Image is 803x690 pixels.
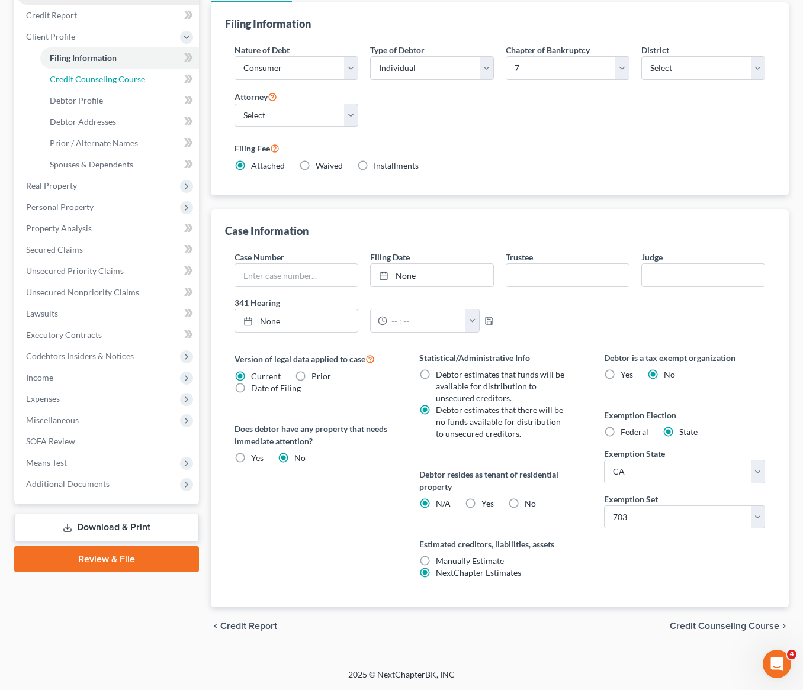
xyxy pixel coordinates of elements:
label: Trustee [506,251,533,263]
span: NextChapter Estimates [436,568,521,578]
input: -- [506,264,629,286]
span: Date of Filing [251,383,301,393]
a: Spouses & Dependents [40,154,199,175]
a: Lawsuits [17,303,199,324]
a: Unsecured Nonpriority Claims [17,282,199,303]
span: Debtor Addresses [50,117,116,127]
i: chevron_left [211,621,220,631]
span: Credit Counseling Course [50,74,145,84]
span: Debtor estimates that there will be no funds available for distribution to unsecured creditors. [436,405,563,438]
label: Exemption State [604,447,665,460]
span: Codebtors Insiders & Notices [26,351,134,361]
span: Yes [481,498,494,508]
span: Debtor estimates that funds will be available for distribution to unsecured creditors. [436,369,564,403]
span: Credit Report [220,621,277,631]
input: Enter case number... [235,264,358,286]
label: Judge [641,251,663,263]
label: Chapter of Bankruptcy [506,44,590,56]
span: Means Test [26,457,67,467]
label: Filing Date [370,251,410,263]
label: Statistical/Administrative Info [419,352,580,364]
a: Credit Counseling Course [40,69,199,90]
label: Version of legal data applied to case [235,352,396,366]
span: Debtor Profile [50,95,103,105]
label: Case Number [235,251,284,263]
span: No [664,369,675,379]
span: Spouses & Dependents [50,159,133,169]
a: SOFA Review [17,431,199,452]
span: N/A [436,498,451,508]
a: None [235,309,358,332]
span: Income [26,372,53,382]
div: 2025 © NextChapterBK, INC [64,669,739,690]
label: Debtor is a tax exempt organization [604,352,765,364]
a: Secured Claims [17,239,199,260]
div: Filing Information [225,17,311,31]
button: Credit Counseling Course chevron_right [670,621,789,631]
span: Federal [621,427,648,437]
label: District [641,44,669,56]
input: -- [642,264,765,286]
label: 341 Hearing [229,296,500,309]
span: No [525,498,536,508]
span: 4 [787,650,796,659]
div: Case Information [225,224,309,238]
span: Client Profile [26,31,75,41]
a: Prior / Alternate Names [40,133,199,154]
a: Debtor Addresses [40,111,199,133]
span: Current [251,371,281,381]
span: No [294,453,306,463]
label: Exemption Election [604,409,765,421]
a: Filing Information [40,47,199,69]
span: Miscellaneous [26,415,79,425]
span: Prior / Alternate Names [50,138,138,148]
a: Debtor Profile [40,90,199,111]
label: Nature of Debt [235,44,290,56]
span: Credit Counseling Course [670,621,779,631]
a: Executory Contracts [17,324,199,346]
span: Attached [251,160,285,170]
span: Personal Property [26,202,94,212]
span: Installments [374,160,419,170]
label: Attorney [235,89,277,104]
span: State [679,427,698,437]
span: Prior [311,371,331,381]
button: chevron_left Credit Report [211,621,277,631]
i: chevron_right [779,621,789,631]
span: Credit Report [26,10,77,20]
span: Unsecured Nonpriority Claims [26,287,139,297]
label: Estimated creditors, liabilities, assets [419,538,580,550]
label: Debtor resides as tenant of residential property [419,468,580,493]
a: None [371,264,493,286]
span: Lawsuits [26,308,58,318]
span: Property Analysis [26,223,92,233]
span: Manually Estimate [436,556,504,566]
span: Real Property [26,180,77,191]
a: Review & File [14,546,199,572]
span: Unsecured Priority Claims [26,266,124,276]
span: Yes [251,453,264,463]
input: -- : -- [387,309,466,332]
a: Unsecured Priority Claims [17,260,199,282]
span: Expenses [26,394,60,404]
span: Waived [316,160,343,170]
span: Executory Contracts [26,330,102,340]
iframe: Intercom live chat [763,650,791,678]
a: Download & Print [14,514,199,541]
label: Does debtor have any property that needs immediate attention? [235,423,396,447]
span: Yes [621,369,633,379]
label: Type of Debtor [370,44,425,56]
span: Secured Claims [26,244,83,254]
label: Exemption Set [604,493,658,505]
label: Filing Fee [235,141,765,155]
span: Filing Information [50,53,117,63]
a: Property Analysis [17,218,199,239]
a: Credit Report [17,5,199,26]
span: Additional Documents [26,479,110,489]
span: SOFA Review [26,436,75,446]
